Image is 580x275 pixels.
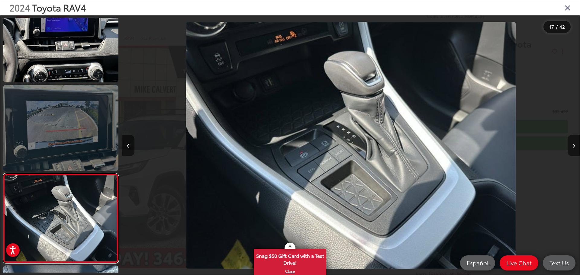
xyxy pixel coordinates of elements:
[186,22,516,269] img: 2024 Toyota RAV4 XLE Premium
[546,259,572,267] span: Text Us
[503,259,535,267] span: Live Chat
[122,135,134,156] button: Previous image
[555,25,558,29] span: /
[500,255,538,270] a: Live Chat
[460,255,495,270] a: Español
[32,1,86,14] span: Toyota RAV4
[9,1,30,14] span: 2024
[559,23,565,30] span: 42
[254,249,326,268] span: Snag $50 Gift Card with a Test Drive!
[543,255,575,270] a: Text Us
[122,22,579,269] div: 2024 Toyota RAV4 XLE Premium 16
[565,4,571,11] i: Close gallery
[464,259,491,267] span: Español
[549,23,554,30] span: 17
[568,135,580,156] button: Next image
[3,175,118,261] img: 2024 Toyota RAV4 XLE Premium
